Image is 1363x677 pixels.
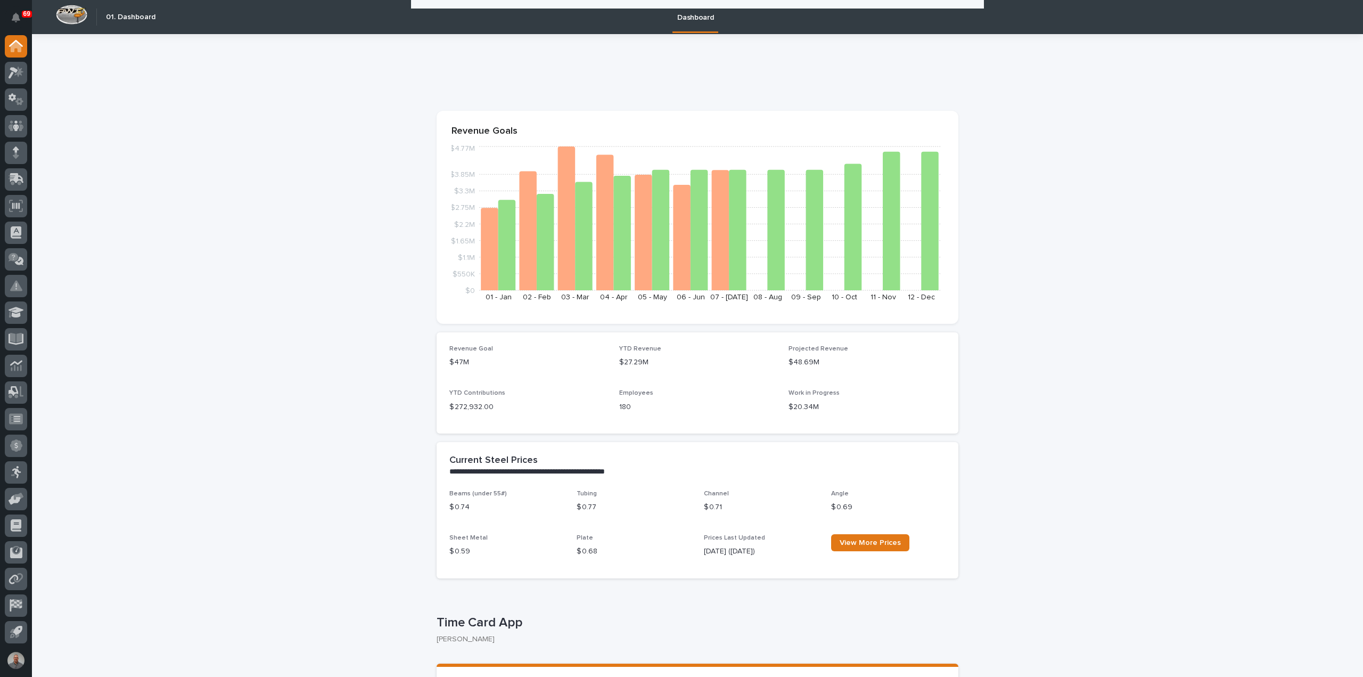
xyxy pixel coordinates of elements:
button: users-avatar [5,649,27,672]
tspan: $550K [453,270,475,278]
p: $20.34M [789,402,946,413]
p: $27.29M [619,357,776,368]
tspan: $2.2M [454,221,475,228]
span: Prices Last Updated [704,535,765,541]
tspan: $0 [465,287,475,295]
p: $ 0.71 [704,502,818,513]
tspan: $1.65M [451,237,475,244]
tspan: $3.3M [454,187,475,195]
p: $ 272,932.00 [449,402,606,413]
p: $47M [449,357,606,368]
p: $ 0.77 [577,502,691,513]
span: YTD Revenue [619,346,661,352]
p: 180 [619,402,776,413]
div: Notifications69 [13,13,27,30]
p: $ 0.68 [577,546,691,557]
span: Plate [577,535,593,541]
p: 69 [23,10,30,18]
text: 04 - Apr [600,293,628,301]
span: Channel [704,491,729,497]
tspan: $1.1M [458,254,475,261]
span: Tubing [577,491,597,497]
text: 10 - Oct [832,293,857,301]
text: 08 - Aug [753,293,782,301]
span: Employees [619,390,653,396]
text: 11 - Nov [871,293,896,301]
span: Angle [831,491,849,497]
span: Projected Revenue [789,346,848,352]
img: Workspace Logo [56,5,87,25]
p: Time Card App [437,615,954,631]
p: $ 0.69 [831,502,946,513]
text: 01 - Jan [486,293,512,301]
span: Sheet Metal [449,535,488,541]
p: $ 0.74 [449,502,564,513]
h2: Current Steel Prices [449,455,538,467]
span: Revenue Goal [449,346,493,352]
tspan: $4.77M [450,145,475,152]
span: Work in Progress [789,390,840,396]
span: YTD Contributions [449,390,505,396]
text: 05 - May [638,293,667,301]
span: View More Prices [840,539,901,547]
p: $48.69M [789,357,946,368]
p: [PERSON_NAME] [437,635,950,644]
span: Beams (under 55#) [449,491,507,497]
tspan: $2.75M [450,204,475,211]
text: 07 - [DATE] [710,293,748,301]
button: Notifications [5,6,27,29]
h2: 01. Dashboard [106,13,155,22]
text: 12 - Dec [908,293,935,301]
p: [DATE] ([DATE]) [704,546,818,557]
a: View More Prices [831,534,909,551]
text: 03 - Mar [561,293,589,301]
p: Revenue Goals [451,126,943,137]
text: 09 - Sep [791,293,821,301]
text: 06 - Jun [677,293,705,301]
tspan: $3.85M [450,171,475,178]
p: $ 0.59 [449,546,564,557]
text: 02 - Feb [523,293,551,301]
